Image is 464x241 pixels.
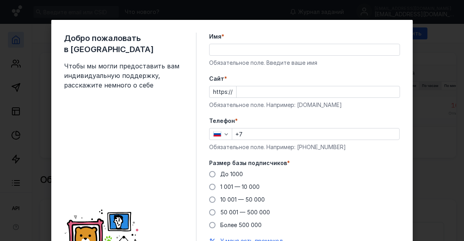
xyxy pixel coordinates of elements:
span: 50 001 — 500 000 [220,209,270,216]
span: Имя [209,33,221,41]
span: Телефон [209,117,235,125]
div: Обязательное поле. Например: [PHONE_NUMBER] [209,143,400,151]
span: 10 001 — 50 000 [220,196,265,203]
span: Cайт [209,75,224,83]
span: Более 500 000 [220,222,262,228]
div: Обязательное поле. Введите ваше имя [209,59,400,67]
span: До 1000 [220,171,243,177]
span: Добро пожаловать в [GEOGRAPHIC_DATA] [64,33,183,55]
span: Чтобы мы могли предоставить вам индивидуальную поддержку, расскажите немного о себе [64,61,183,90]
div: Обязательное поле. Например: [DOMAIN_NAME] [209,101,400,109]
span: 1 001 — 10 000 [220,183,260,190]
span: Размер базы подписчиков [209,159,287,167]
